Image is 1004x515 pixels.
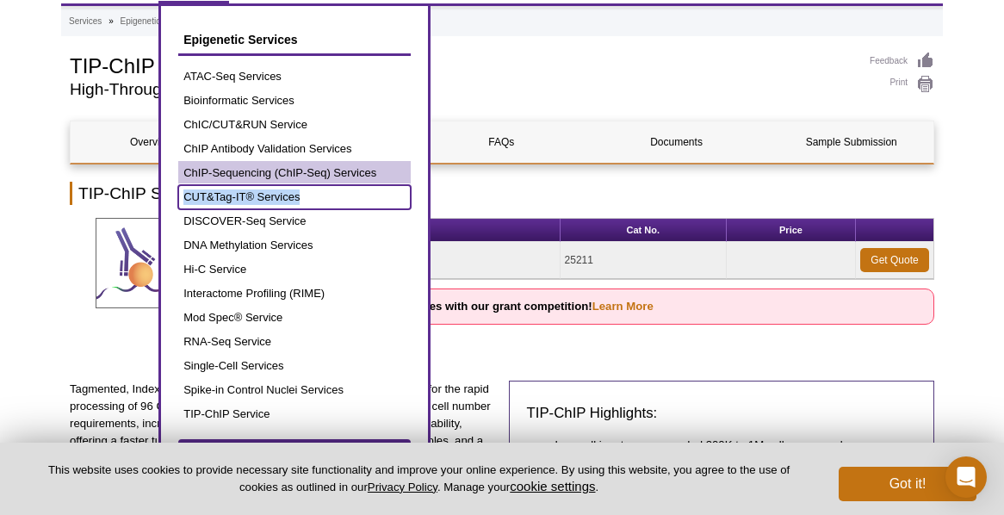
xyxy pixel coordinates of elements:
h2: High-Throughput, Low Input Multi-Sample ChIP [70,82,852,97]
a: Bioinformatic Services [178,89,411,113]
div: Open Intercom Messenger [945,456,987,498]
a: Sample Submission [771,121,933,163]
h3: TIP-ChIP Highlights: [527,403,917,424]
a: CUT&Tag-IT® Services [178,185,411,209]
a: Mod Spec® Service [178,306,411,330]
td: 25211 [561,242,727,279]
a: Spike-in Control Nuclei Services [178,378,411,402]
a: ChIP Antibody Validation Services [178,137,411,161]
a: Epigenetic Services [120,14,195,29]
a: Request an Epigenetics Services Quote [178,439,411,472]
h1: TIP-ChIP Service [70,52,852,78]
a: RNA-Seq Service [178,330,411,354]
li: Low cell input, recommended 300K to 1M cells per sample. [555,437,900,454]
a: ChIC/CUT&RUN Service [178,113,411,137]
img: TIP-ChIP Service [96,218,186,308]
a: Epigenetic Services [178,23,411,56]
a: Services [69,14,102,29]
a: FAQs [420,121,582,163]
a: DNA Methylation Services [178,233,411,257]
a: Privacy Policy [368,481,437,493]
button: Got it! [839,467,976,501]
a: Single-Cell Services [178,354,411,378]
th: Cat No. [561,219,727,242]
a: TIP-ChIP Service [178,402,411,426]
a: Interactome Profiling (RIME) [178,282,411,306]
a: Overview [71,121,232,163]
th: Price [727,219,856,242]
p: This website uses cookies to provide necessary site functionality and improve your online experie... [28,462,810,495]
a: Learn More [592,300,654,313]
a: Print [870,75,934,94]
strong: Win up to $45,000 in TIP-ChIP services with our grant competition! [234,300,654,313]
a: Documents [596,121,758,163]
a: ChIP-Sequencing (ChIP-Seq) Services [178,161,411,185]
a: DISCOVER-Seq Service [178,209,411,233]
li: » [108,16,114,26]
span: Epigenetic Services [183,33,297,47]
p: Tagmented, Indexed, and Pooled ChIP-Seq (TIP-ChIP) was developed for the rapid processing of 96 C... [70,381,496,467]
a: Get Quote [860,248,929,272]
a: ATAC-Seq Services [178,65,411,89]
h2: TIP-ChIP Service Overview [70,182,934,205]
button: cookie settings [510,479,595,493]
a: Hi-C Service [178,257,411,282]
a: Feedback [870,52,934,71]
